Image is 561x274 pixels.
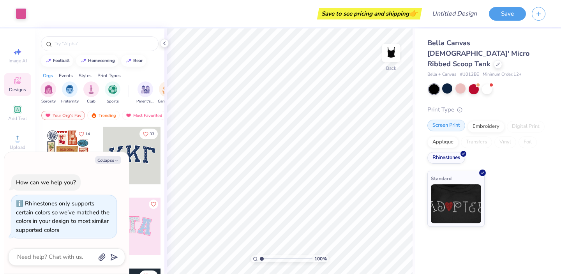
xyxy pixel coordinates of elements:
span: 👉 [409,9,418,18]
img: Standard [431,184,481,223]
div: Vinyl [494,136,516,148]
div: Styles [79,72,92,79]
button: bear [121,55,146,67]
img: most_fav.gif [125,113,132,118]
div: How can we help you? [16,179,76,186]
img: trend_line.gif [125,58,132,63]
span: 14 [85,132,90,136]
button: Save [489,7,526,21]
div: Orgs [43,72,53,79]
div: Trending [87,111,120,120]
span: Parent's Weekend [136,99,154,104]
button: football [41,55,73,67]
div: Rhinestones [427,152,465,164]
div: Applique [427,136,459,148]
div: Transfers [461,136,492,148]
div: Print Type [427,105,545,114]
div: Save to see pricing and shipping [319,8,420,19]
button: Collapse [95,156,121,164]
span: 100 % [314,255,327,262]
span: Designs [9,87,26,93]
img: Fraternity Image [65,85,74,94]
span: Minimum Order: 12 + [483,71,522,78]
div: filter for Sorority [41,81,56,104]
img: trend_line.gif [45,58,51,63]
span: Bella Canvas [DEMOGRAPHIC_DATA]' Micro Ribbed Scoop Tank [427,38,529,69]
div: football [53,58,70,63]
button: filter button [136,81,154,104]
span: Standard [431,174,452,182]
img: Back [383,45,399,61]
span: Upload [10,144,25,150]
div: filter for Game Day [158,81,176,104]
span: Sports [107,99,119,104]
span: Bella + Canvas [427,71,456,78]
button: filter button [83,81,99,104]
img: trend_line.gif [80,58,86,63]
button: filter button [158,81,176,104]
div: filter for Club [83,81,99,104]
div: Digital Print [507,121,545,133]
div: filter for Fraternity [61,81,79,104]
div: homecoming [88,58,115,63]
input: Untitled Design [426,6,483,21]
img: most_fav.gif [45,113,51,118]
div: Events [59,72,73,79]
div: bear [133,58,143,63]
span: Club [87,99,95,104]
button: homecoming [76,55,118,67]
img: Club Image [87,85,95,94]
button: filter button [105,81,120,104]
button: filter button [61,81,79,104]
div: Your Org's Fav [41,111,85,120]
span: 33 [150,132,154,136]
img: Sorority Image [44,85,53,94]
span: Fraternity [61,99,79,104]
span: Game Day [158,99,176,104]
img: trending.gif [91,113,97,118]
span: # 1012BE [460,71,479,78]
span: Add Text [8,115,27,122]
img: Sports Image [108,85,117,94]
div: Most Favorited [122,111,166,120]
div: filter for Parent's Weekend [136,81,154,104]
div: Screen Print [427,120,465,131]
img: Parent's Weekend Image [141,85,150,94]
span: Image AI [9,58,27,64]
div: Rhinestones only supports certain colors so we’ve matched the colors in your design to most simil... [16,200,109,234]
img: Game Day Image [162,85,171,94]
div: Print Types [97,72,121,79]
button: Like [139,129,158,139]
div: Back [386,65,396,72]
div: Embroidery [467,121,505,133]
button: Like [75,129,93,139]
input: Try "Alpha" [54,40,153,48]
button: Like [149,200,158,209]
button: filter button [41,81,56,104]
div: filter for Sports [105,81,120,104]
div: Foil [519,136,537,148]
span: Sorority [41,99,56,104]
